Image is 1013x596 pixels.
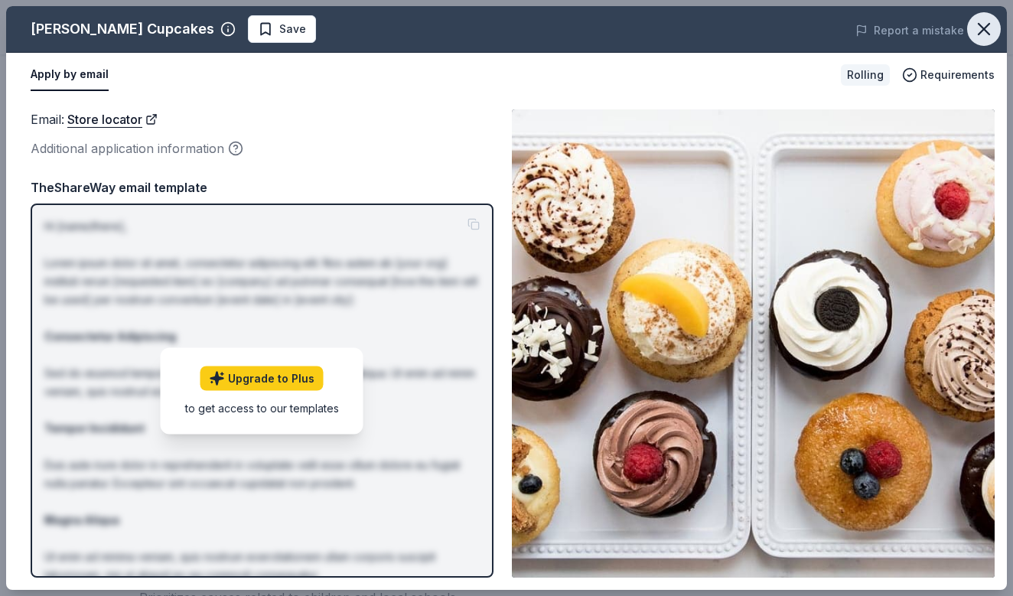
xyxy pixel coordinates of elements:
strong: Consectetur Adipiscing [44,330,176,343]
div: Email : [31,109,493,129]
strong: Tempor Incididunt [44,422,145,435]
img: Image for Molly's Cupcakes [512,109,995,578]
div: to get access to our templates [185,399,339,415]
button: Apply by email [31,59,109,91]
a: Upgrade to Plus [200,366,324,390]
div: TheShareWay email template [31,177,493,197]
button: Requirements [902,66,995,84]
strong: Magna Aliqua [44,513,119,526]
span: Requirements [920,66,995,84]
span: Save [279,20,306,38]
button: Save [248,15,316,43]
div: [PERSON_NAME] Cupcakes [31,17,214,41]
div: Rolling [841,64,890,86]
div: Additional application information [31,138,493,158]
button: Report a mistake [855,21,964,40]
a: Store locator [67,109,158,129]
